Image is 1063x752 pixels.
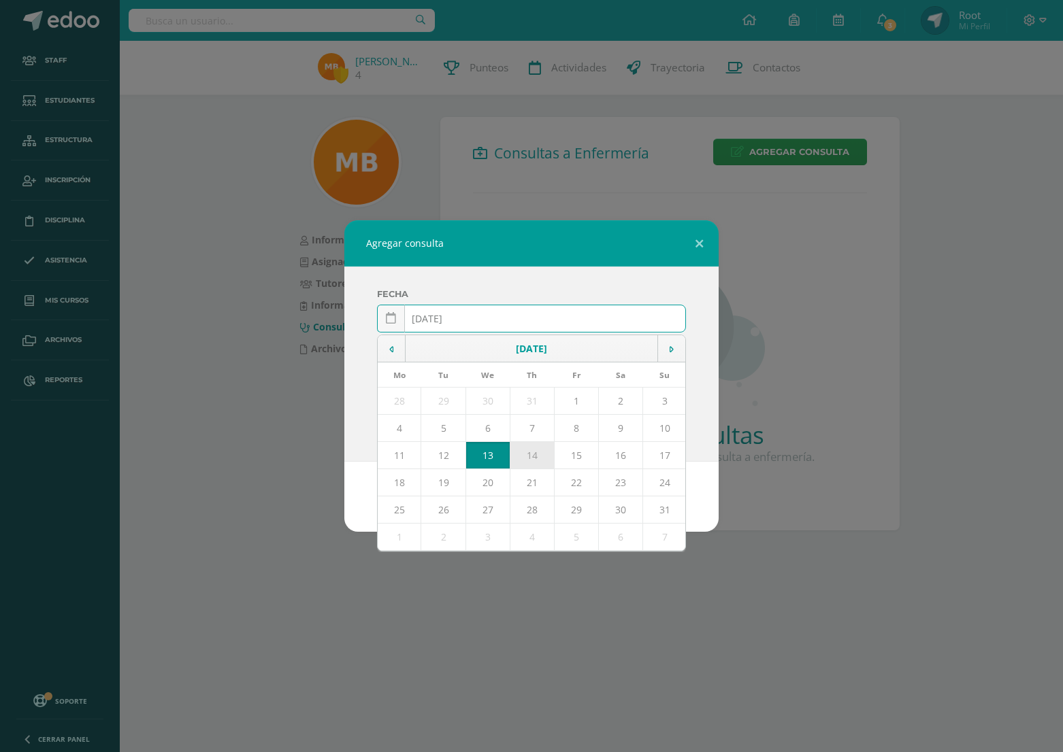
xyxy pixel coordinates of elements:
[510,469,554,496] td: 21
[642,442,687,469] td: 17
[406,335,658,362] td: [DATE]
[554,469,598,496] td: 22
[598,415,642,442] td: 9
[378,469,421,496] td: 18
[378,442,421,469] td: 11
[465,469,510,496] td: 20
[421,496,465,524] td: 26
[465,442,510,469] td: 13
[421,415,465,442] td: 5
[465,415,510,442] td: 6
[642,524,687,551] td: 7
[680,220,719,267] button: Close (Esc)
[554,442,598,469] td: 15
[378,388,421,415] td: 28
[510,415,554,442] td: 7
[378,362,421,388] th: Mo
[378,524,421,551] td: 1
[598,388,642,415] td: 2
[378,305,685,332] input: Fecha de creación
[465,388,510,415] td: 30
[598,362,642,388] th: Sa
[510,388,554,415] td: 31
[421,388,465,415] td: 29
[642,469,687,496] td: 24
[421,442,465,469] td: 12
[510,496,554,524] td: 28
[598,524,642,551] td: 6
[598,496,642,524] td: 30
[510,442,554,469] td: 14
[378,496,421,524] td: 25
[642,362,687,388] th: Su
[344,220,719,267] div: Agregar consulta
[421,362,465,388] th: Tu
[510,362,554,388] th: Th
[377,289,686,299] label: Fecha
[421,524,465,551] td: 2
[554,415,598,442] td: 8
[554,496,598,524] td: 29
[421,469,465,496] td: 19
[465,362,510,388] th: We
[598,469,642,496] td: 23
[598,442,642,469] td: 16
[510,524,554,551] td: 4
[378,415,421,442] td: 4
[554,524,598,551] td: 5
[554,388,598,415] td: 1
[642,496,687,524] td: 31
[465,496,510,524] td: 27
[554,362,598,388] th: Fr
[642,388,687,415] td: 3
[465,524,510,551] td: 3
[642,415,687,442] td: 10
